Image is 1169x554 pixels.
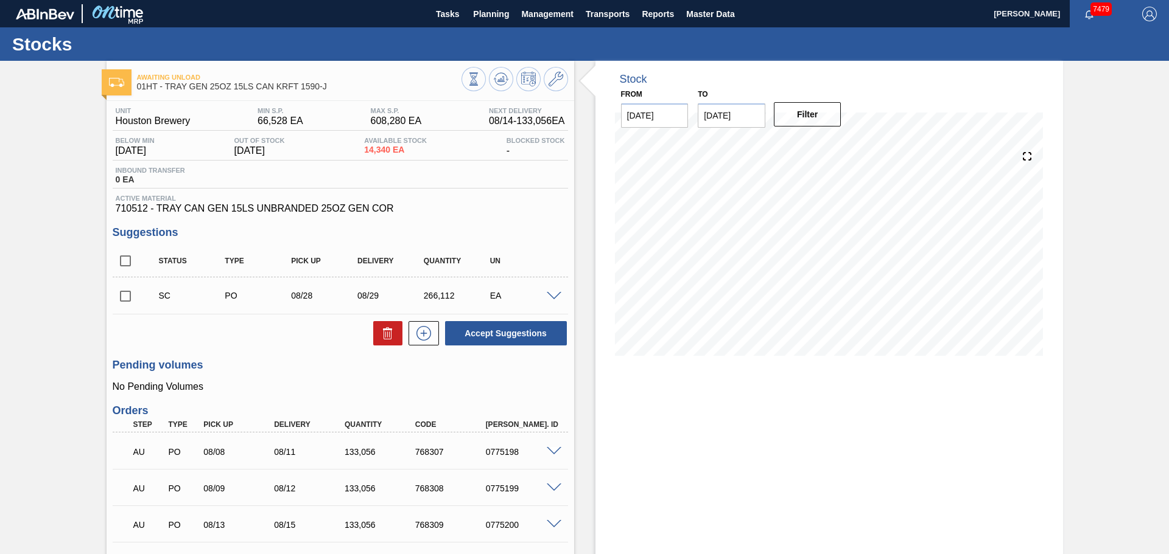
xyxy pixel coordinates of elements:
span: [DATE] [234,145,285,156]
img: TNhmsLtSVTkK8tSr43FrP2fwEKptu5GPRR3wAAAABJRU5ErkJggg== [16,9,74,19]
span: Out Of Stock [234,137,285,144]
div: 768308 [412,483,491,493]
input: mm/dd/yyyy [621,103,689,128]
div: 133,056 [342,447,421,457]
span: 7479 [1090,2,1112,16]
div: 0775198 [483,447,562,457]
div: - [504,137,568,156]
label: From [621,90,642,99]
div: [PERSON_NAME]. ID [483,420,562,429]
div: 0775200 [483,520,562,530]
div: Awaiting Unload [130,438,167,465]
span: 66,528 EA [258,116,303,126]
p: AU [133,520,164,530]
button: Schedule Inventory [516,67,541,91]
div: Quantity [342,420,421,429]
div: Purchase order [165,520,202,530]
div: 08/28/2025 [288,291,362,300]
img: Ícone [109,78,124,87]
div: UN [487,257,561,265]
div: Delivery [354,257,428,265]
span: 0 EA [116,175,185,184]
label: to [698,90,707,99]
div: Delete Suggestions [367,321,402,345]
span: Available Stock [364,137,427,144]
span: Tasks [434,7,461,21]
div: 768309 [412,520,491,530]
div: Awaiting Unload [130,475,167,502]
div: Suggestion Created [156,291,230,300]
span: Reports [642,7,674,21]
span: 08/14 - 133,056 EA [489,116,565,126]
button: Stocks Overview [462,67,486,91]
div: Accept Suggestions [439,320,568,347]
div: Stock [620,73,647,86]
div: Pick up [200,420,279,429]
span: Below Min [116,137,155,144]
div: 133,056 [342,483,421,493]
button: Notifications [1070,5,1109,23]
span: [DATE] [116,145,155,156]
div: Status [156,257,230,265]
div: Code [412,420,491,429]
span: Master Data [686,7,734,21]
input: mm/dd/yyyy [698,103,765,128]
div: 08/15/2025 [271,520,350,530]
button: Accept Suggestions [445,321,567,345]
div: Type [222,257,295,265]
h3: Orders [113,404,568,417]
p: AU [133,483,164,493]
span: Active Material [116,195,565,202]
div: 08/08/2025 [200,447,279,457]
div: Purchase order [165,447,202,457]
span: Inbound Transfer [116,167,185,174]
div: Purchase order [165,483,202,493]
img: Logout [1142,7,1157,21]
div: EA [487,291,561,300]
div: 08/09/2025 [200,483,279,493]
h3: Pending volumes [113,359,568,372]
p: No Pending Volumes [113,381,568,392]
span: Transports [586,7,630,21]
button: Filter [774,102,841,126]
div: 08/29/2025 [354,291,428,300]
div: 266,112 [421,291,494,300]
span: 710512 - TRAY CAN GEN 15LS UNBRANDED 25OZ GEN COR [116,203,565,214]
div: 133,056 [342,520,421,530]
span: MAX S.P. [371,107,422,114]
div: New suggestion [402,321,439,345]
div: Purchase order [222,291,295,300]
div: 08/12/2025 [271,483,350,493]
div: Pick up [288,257,362,265]
div: Step [130,420,167,429]
span: Unit [116,107,191,114]
span: Blocked Stock [507,137,565,144]
div: Delivery [271,420,350,429]
div: Awaiting Unload [130,511,167,538]
div: Quantity [421,257,494,265]
span: 608,280 EA [371,116,422,126]
div: 768307 [412,447,491,457]
button: Update Chart [489,67,513,91]
span: 01HT - TRAY GEN 25OZ 15LS CAN KRFT 1590-J [137,82,462,91]
span: Management [521,7,574,21]
span: Houston Brewery [116,116,191,126]
div: Type [165,420,202,429]
span: 14,340 EA [364,145,427,154]
div: 08/13/2025 [200,520,279,530]
div: 0775199 [483,483,562,493]
h1: Stocks [12,37,228,51]
span: Planning [473,7,509,21]
button: Go to Master Data / General [544,67,568,91]
span: Next Delivery [489,107,565,114]
p: AU [133,447,164,457]
h3: Suggestions [113,226,568,239]
span: Awaiting Unload [137,74,462,81]
div: 08/11/2025 [271,447,350,457]
span: MIN S.P. [258,107,303,114]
